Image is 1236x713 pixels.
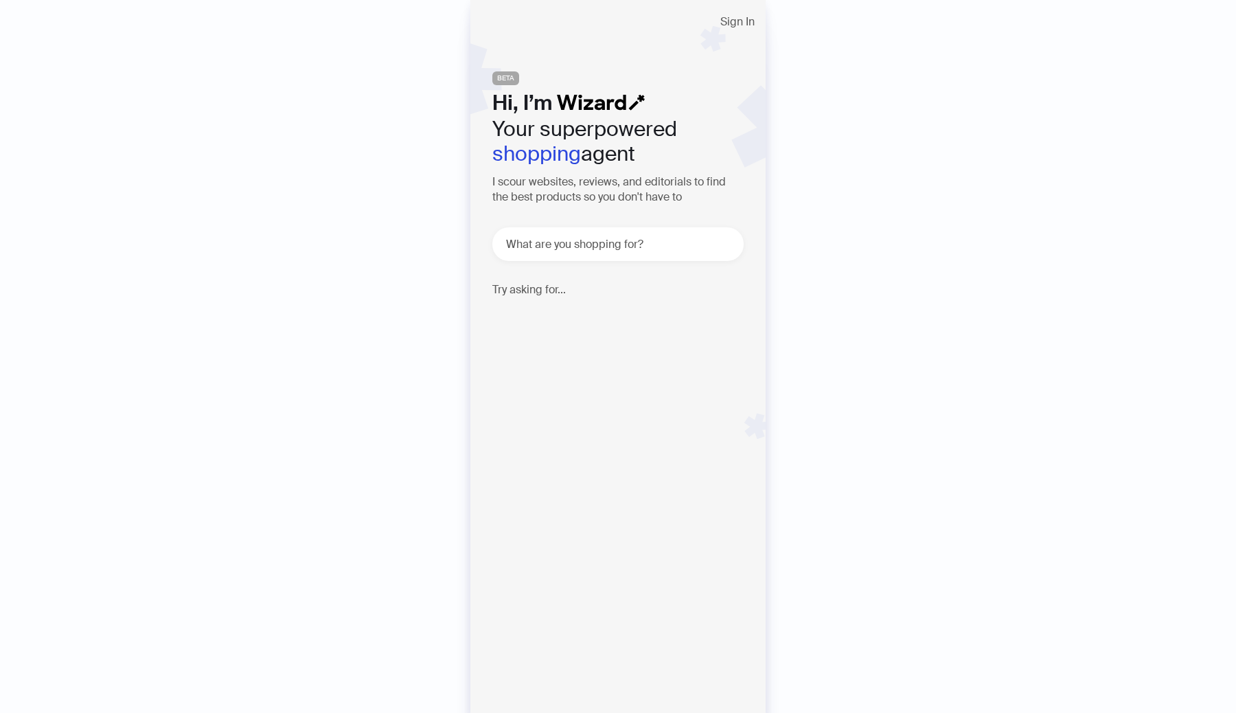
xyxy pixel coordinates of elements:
[709,11,766,33] button: Sign In
[492,117,744,166] h2: Your superpowered agent
[492,140,581,167] em: shopping
[492,71,519,85] span: BETA
[492,174,744,205] h3: I scour websites, reviews, and editorials to find the best products so you don't have to
[720,16,755,27] span: Sign In
[492,89,552,116] span: Hi, I’m
[492,283,744,296] h4: Try asking for...
[505,307,740,348] p: Face wash that contains hyaluronic acid 🧼
[505,307,745,348] div: Face wash that contains hyaluronic acid 🧼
